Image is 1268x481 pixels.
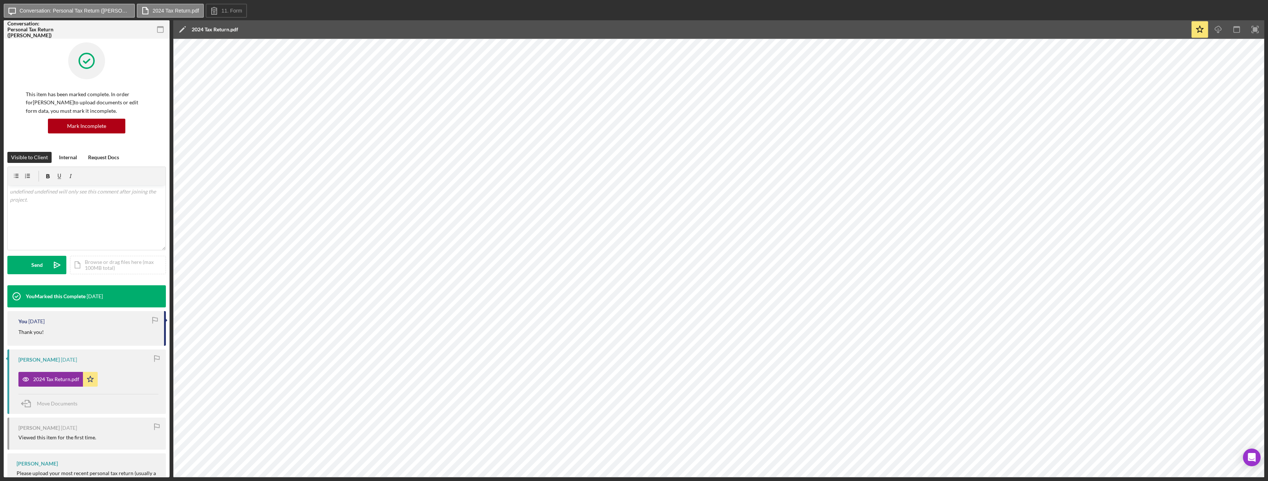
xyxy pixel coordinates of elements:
[55,152,81,163] button: Internal
[28,318,45,324] time: 2025-10-10 00:04
[26,293,86,299] div: You Marked this Complete
[7,256,66,274] button: Send
[18,435,96,440] div: Viewed this item for the first time.
[137,4,204,18] button: 2024 Tax Return.pdf
[84,152,123,163] button: Request Docs
[4,4,135,18] button: Conversation: Personal Tax Return ([PERSON_NAME])
[192,27,238,32] div: 2024 Tax Return.pdf
[18,357,60,363] div: [PERSON_NAME]
[26,90,147,115] p: This item has been marked complete. In order for [PERSON_NAME] to upload documents or edit form d...
[18,328,44,336] p: Thank you!
[88,152,119,163] div: Request Docs
[37,400,77,407] span: Move Documents
[7,152,52,163] button: Visible to Client
[48,119,125,133] button: Mark Incomplete
[33,376,79,382] div: 2024 Tax Return.pdf
[153,8,199,14] label: 2024 Tax Return.pdf
[67,119,106,133] div: Mark Incomplete
[206,4,247,18] button: 11. Form
[18,318,27,324] div: You
[18,372,98,387] button: 2024 Tax Return.pdf
[1243,449,1261,466] div: Open Intercom Messenger
[59,152,77,163] div: Internal
[7,21,59,38] div: Conversation: Personal Tax Return ([PERSON_NAME])
[61,357,77,363] time: 2025-10-09 23:58
[18,394,85,413] button: Move Documents
[11,152,48,163] div: Visible to Client
[61,425,77,431] time: 2025-10-06 20:25
[20,8,130,14] label: Conversation: Personal Tax Return ([PERSON_NAME])
[222,8,242,14] label: 11. Form
[18,425,60,431] div: [PERSON_NAME]
[31,256,43,274] div: Send
[87,293,103,299] time: 2025-10-10 00:05
[17,461,58,467] div: [PERSON_NAME]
